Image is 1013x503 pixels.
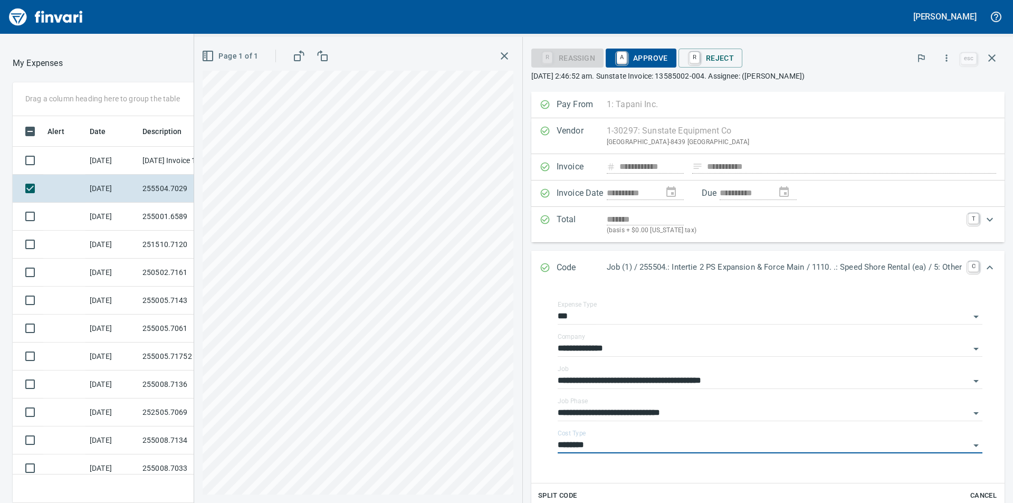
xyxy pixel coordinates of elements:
[969,341,983,356] button: Open
[85,343,138,371] td: [DATE]
[558,398,588,404] label: Job Phase
[138,147,233,175] td: [DATE] Invoice 13719262-001 from Sunstate Equipment Co (1-30297)
[558,301,597,308] label: Expense Type
[13,57,63,70] nav: breadcrumb
[678,49,742,68] button: RReject
[969,438,983,453] button: Open
[85,398,138,426] td: [DATE]
[204,50,258,63] span: Page 1 of 1
[617,52,627,63] a: A
[690,52,700,63] a: R
[607,261,962,273] p: Job (1) / 255504.: Intertie 2 PS Expansion & Force Main / 1110. .: Speed Shore Rental (ea) / 5: O...
[138,371,233,398] td: 255008.7136
[199,46,262,66] button: Page 1 of 1
[538,490,577,502] span: Split Code
[47,125,64,138] span: Alert
[85,259,138,287] td: [DATE]
[25,93,180,104] p: Drag a column heading here to group the table
[138,259,233,287] td: 250502.7161
[958,45,1005,71] span: Close invoice
[85,175,138,203] td: [DATE]
[968,213,979,224] a: T
[85,231,138,259] td: [DATE]
[531,71,1005,81] p: [DATE] 2:46:52 am. Sunstate Invoice: 13585002-004. Assignee: ([PERSON_NAME])
[138,175,233,203] td: 255504.7029
[913,11,977,22] h5: [PERSON_NAME]
[138,454,233,482] td: 255008.7033
[85,454,138,482] td: [DATE]
[910,46,933,70] button: Flag
[557,213,607,236] p: Total
[687,49,734,67] span: Reject
[142,125,196,138] span: Description
[558,430,586,436] label: Cost Type
[969,490,998,502] span: Cancel
[968,261,979,272] a: C
[138,343,233,371] td: 255005.71752
[969,374,983,388] button: Open
[557,261,607,275] p: Code
[85,147,138,175] td: [DATE]
[13,57,63,70] p: My Expenses
[47,125,78,138] span: Alert
[138,287,233,315] td: 255005.7143
[531,207,1005,242] div: Expand
[138,398,233,426] td: 252505.7069
[969,406,983,421] button: Open
[85,287,138,315] td: [DATE]
[531,53,604,62] div: Reassign
[607,225,962,236] p: (basis + $0.00 [US_STATE] tax)
[558,366,569,372] label: Job
[90,125,120,138] span: Date
[85,426,138,454] td: [DATE]
[138,231,233,259] td: 251510.7120
[138,203,233,231] td: 255001.6589
[961,53,977,64] a: esc
[614,49,668,67] span: Approve
[138,315,233,343] td: 255005.7061
[558,334,585,340] label: Company
[969,309,983,324] button: Open
[606,49,676,68] button: AApprove
[85,203,138,231] td: [DATE]
[138,426,233,454] td: 255008.7134
[935,46,958,70] button: More
[142,125,182,138] span: Description
[911,8,979,25] button: [PERSON_NAME]
[6,4,85,30] img: Finvari
[85,315,138,343] td: [DATE]
[85,371,138,398] td: [DATE]
[531,251,1005,286] div: Expand
[90,125,106,138] span: Date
